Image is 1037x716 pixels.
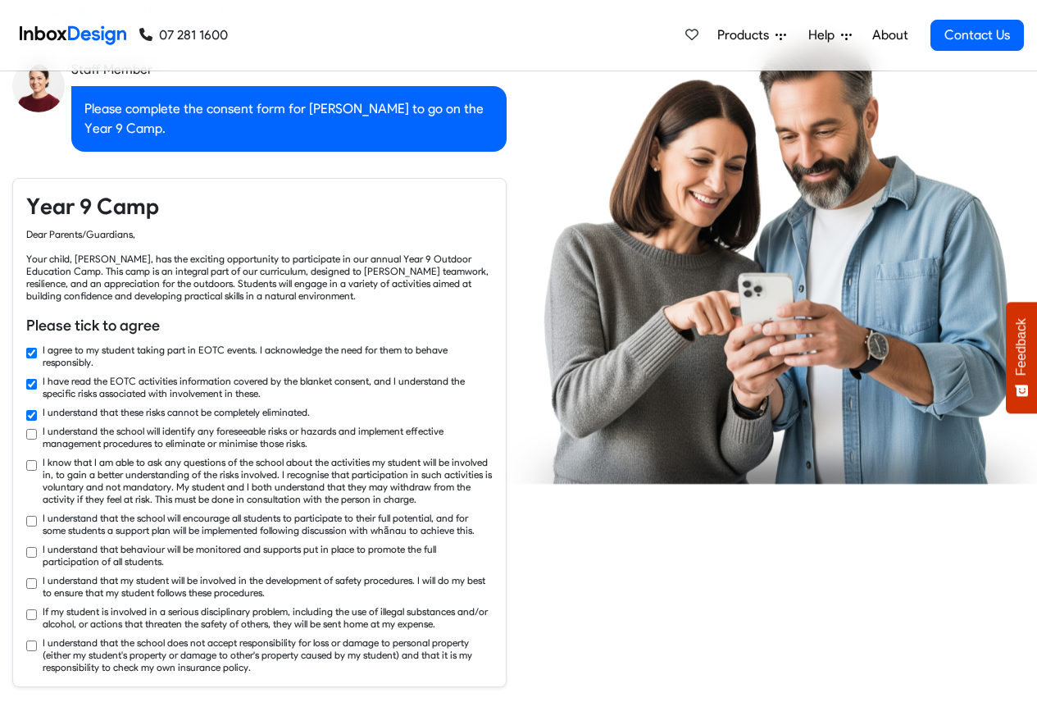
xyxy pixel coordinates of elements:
span: Products [717,25,775,45]
a: Help [802,19,858,52]
label: I understand that my student will be involved in the development of safety procedures. I will do ... [43,574,493,599]
div: Please complete the consent form for [PERSON_NAME] to go on the Year 9 Camp. [71,86,507,152]
div: Dear Parents/Guardians, Your child, [PERSON_NAME], has the exciting opportunity to participate in... [26,228,493,302]
label: I understand that behaviour will be monitored and supports put in place to promote the full parti... [43,543,493,568]
label: I understand that these risks cannot be completely eliminated. [43,406,310,418]
span: Feedback [1014,318,1029,376]
h6: Please tick to agree [26,315,493,336]
label: If my student is involved in a serious disciplinary problem, including the use of illegal substan... [43,605,493,630]
label: I understand that the school will encourage all students to participate to their full potential, ... [43,512,493,536]
button: Feedback - Show survey [1006,302,1037,413]
label: I agree to my student taking part in EOTC events. I acknowledge the need for them to behave respo... [43,344,493,368]
a: 07 281 1600 [139,25,228,45]
label: I understand that the school does not accept responsibility for loss or damage to personal proper... [43,636,493,673]
label: I have read the EOTC activities information covered by the blanket consent, and I understand the ... [43,375,493,399]
label: I know that I am able to ask any questions of the school about the activities my student will be ... [43,456,493,505]
label: I understand the school will identify any foreseeable risks or hazards and implement effective ma... [43,425,493,449]
span: Help [808,25,841,45]
a: About [867,19,912,52]
h4: Year 9 Camp [26,192,493,221]
a: Products [711,19,793,52]
a: Contact Us [930,20,1024,51]
img: staff_avatar.png [12,60,65,112]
